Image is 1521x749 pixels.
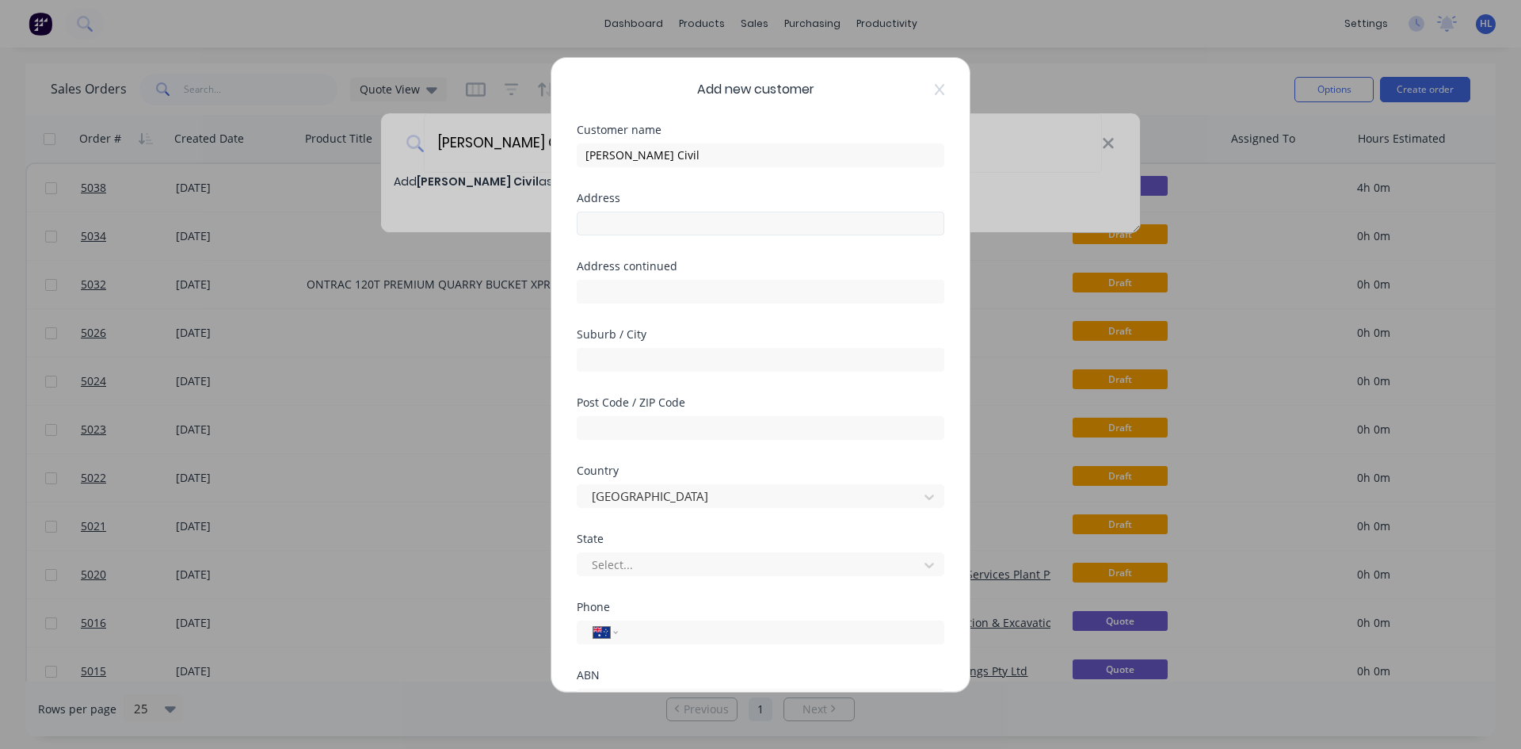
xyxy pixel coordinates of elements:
div: ABN [577,670,944,681]
div: Phone [577,602,944,613]
span: Add new customer [697,80,814,99]
div: State [577,533,944,545]
div: Address continued [577,261,944,272]
div: Country [577,465,944,476]
div: Post Code / ZIP Code [577,397,944,408]
div: Suburb / City [577,329,944,340]
div: Address [577,193,944,204]
div: Customer name [577,124,944,136]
